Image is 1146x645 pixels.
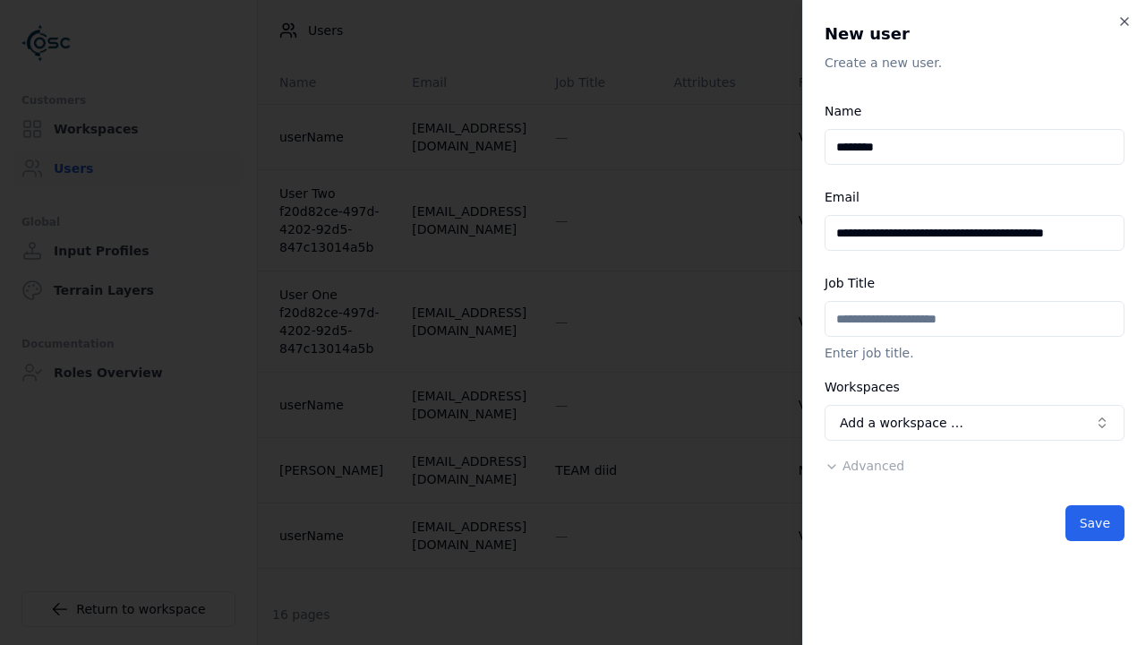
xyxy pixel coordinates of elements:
[825,21,1125,47] h2: New user
[825,457,904,475] button: Advanced
[1065,505,1125,541] button: Save
[825,380,900,394] label: Workspaces
[825,344,1125,362] p: Enter job title.
[842,459,904,473] span: Advanced
[825,104,861,118] label: Name
[825,54,1125,72] p: Create a new user.
[825,190,859,204] label: Email
[825,276,875,290] label: Job Title
[840,414,963,432] span: Add a workspace …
